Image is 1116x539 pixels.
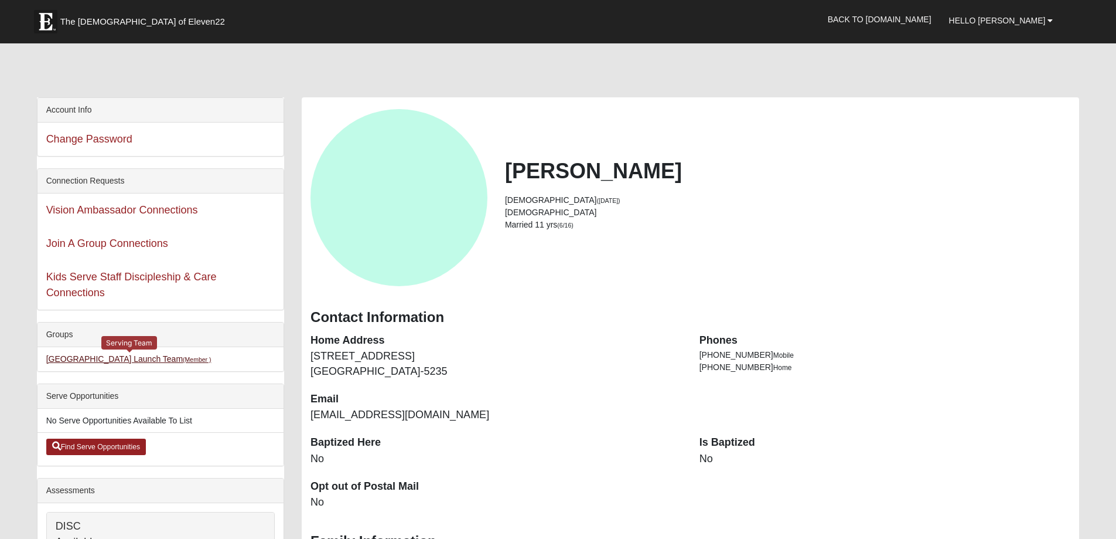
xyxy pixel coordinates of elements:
[699,452,1071,467] dd: No
[37,323,284,347] div: Groups
[940,6,1062,35] a: Hello [PERSON_NAME]
[505,158,1070,184] h2: [PERSON_NAME]
[34,10,57,33] img: Eleven22 logo
[699,333,1071,348] dt: Phones
[183,356,211,363] small: (Member )
[310,435,682,450] dt: Baptized Here
[699,361,1071,374] li: [PHONE_NUMBER]
[505,206,1070,219] li: [DEMOGRAPHIC_DATA]
[310,452,682,467] dd: No
[773,364,792,372] span: Home
[101,336,157,350] div: Serving Team
[46,439,146,455] a: Find Serve Opportunities
[310,495,682,510] dd: No
[37,384,284,409] div: Serve Opportunities
[37,479,284,503] div: Assessments
[773,351,794,360] span: Mobile
[505,194,1070,206] li: [DEMOGRAPHIC_DATA]
[310,309,1070,326] h3: Contact Information
[37,409,284,433] li: No Serve Opportunities Available To List
[310,333,682,348] dt: Home Address
[37,169,284,194] div: Connection Requests
[310,349,682,379] dd: [STREET_ADDRESS] [GEOGRAPHIC_DATA]-5235
[310,392,682,407] dt: Email
[60,16,225,28] span: The [DEMOGRAPHIC_DATA] of Eleven22
[310,408,682,423] dd: [EMAIL_ADDRESS][DOMAIN_NAME]
[310,479,682,494] dt: Opt out of Postal Mail
[46,133,132,145] a: Change Password
[557,222,573,229] small: (6/16)
[46,354,211,364] a: [GEOGRAPHIC_DATA] Launch Team(Member )
[310,109,487,286] a: View Fullsize Photo
[597,197,620,204] small: ([DATE])
[46,271,217,299] a: Kids Serve Staff Discipleship & Care Connections
[949,16,1046,25] span: Hello [PERSON_NAME]
[699,349,1071,361] li: [PHONE_NUMBER]
[28,4,262,33] a: The [DEMOGRAPHIC_DATA] of Eleven22
[37,98,284,123] div: Account Info
[699,435,1071,450] dt: Is Baptized
[46,204,198,216] a: Vision Ambassador Connections
[46,238,168,249] a: Join A Group Connections
[819,5,940,34] a: Back to [DOMAIN_NAME]
[505,219,1070,231] li: Married 11 yrs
